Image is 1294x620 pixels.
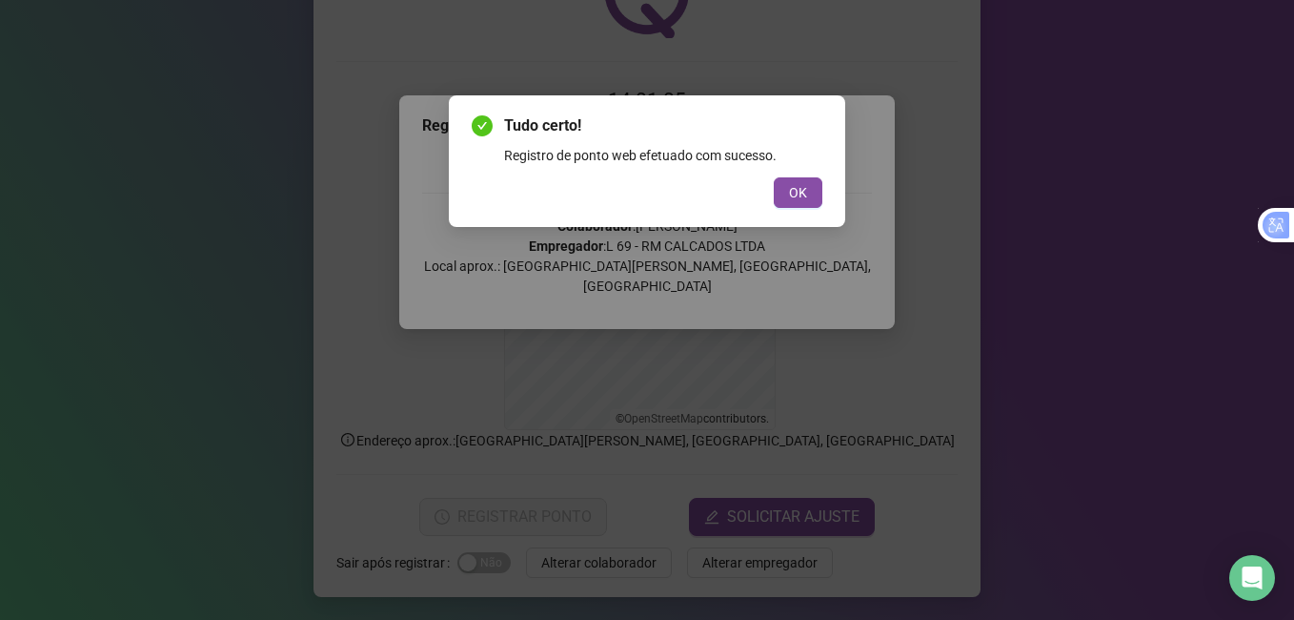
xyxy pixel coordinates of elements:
button: OK [774,177,822,208]
div: Registro de ponto web efetuado com sucesso. [504,145,822,166]
div: Open Intercom Messenger [1229,555,1275,601]
span: Tudo certo! [504,114,822,137]
span: OK [789,182,807,203]
span: check-circle [472,115,493,136]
